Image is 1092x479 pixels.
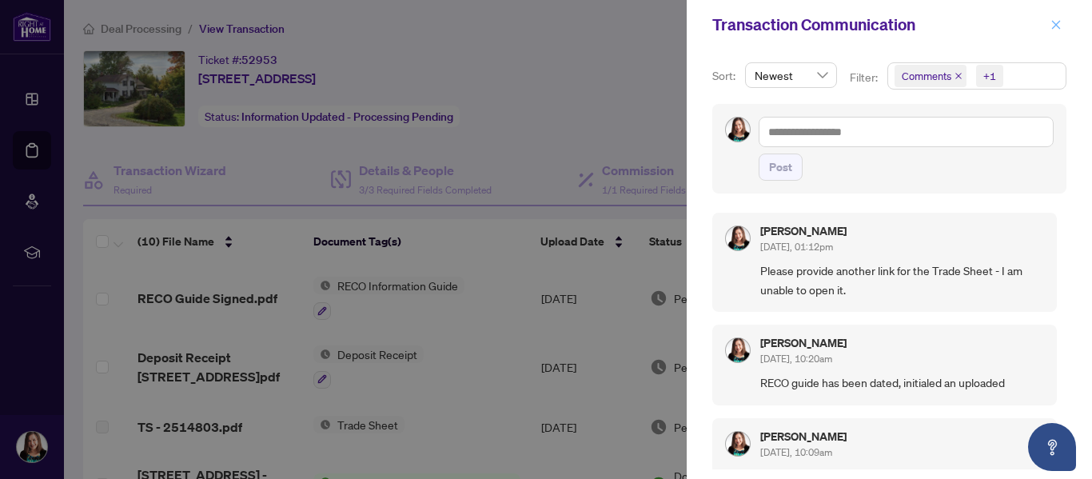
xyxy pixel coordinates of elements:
div: Transaction Communication [712,13,1046,37]
span: Newest [755,63,827,87]
img: Profile Icon [726,226,750,250]
span: RECO guide has been dated, initialed an uploaded [760,373,1044,392]
span: [DATE], 01:12pm [760,241,833,253]
div: +1 [983,68,996,84]
img: Profile Icon [726,118,750,142]
span: [DATE], 10:20am [760,353,832,365]
h5: [PERSON_NAME] [760,337,847,349]
span: Comments [902,68,951,84]
span: close [955,72,962,80]
button: Open asap [1028,423,1076,471]
h5: [PERSON_NAME] [760,226,847,237]
h5: [PERSON_NAME] [760,431,847,442]
span: [DATE], 10:09am [760,446,832,458]
img: Profile Icon [726,338,750,362]
img: Profile Icon [726,432,750,456]
span: Comments [895,65,966,87]
span: Please provide another link for the Trade Sheet - I am unable to open it. [760,261,1044,299]
p: Filter: [850,69,880,86]
span: close [1050,19,1062,30]
button: Post [759,154,803,181]
p: Sort: [712,67,739,85]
